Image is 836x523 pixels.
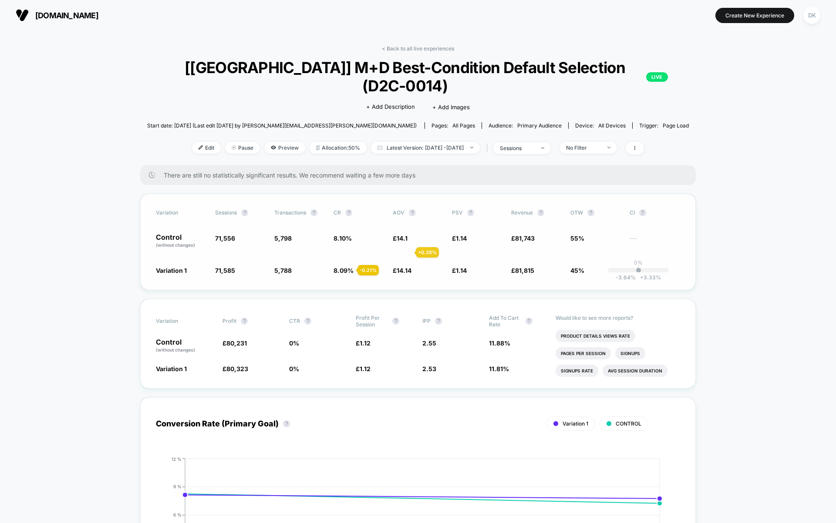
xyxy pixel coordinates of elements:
span: Variation [156,315,204,328]
span: £ [511,267,534,274]
img: Visually logo [16,9,29,22]
span: Add To Cart Rate [489,315,521,328]
span: Preview [264,142,305,154]
button: ? [241,318,248,325]
span: £ [511,235,535,242]
img: calendar [378,145,382,150]
span: + Add Description [366,103,415,111]
span: | [484,142,493,154]
span: Revenue [511,209,533,216]
span: Profit [222,318,236,324]
span: £ [452,267,467,274]
span: Pause [225,142,260,154]
button: DK [801,7,823,24]
span: 1.12 [360,365,371,372]
button: ? [345,209,352,216]
p: 0% [634,259,643,266]
img: end [232,145,236,150]
span: Variation 1 [156,267,187,274]
span: 8.10 % [334,235,352,242]
span: 14.1 [397,235,408,242]
span: Variation 1 [156,365,187,372]
span: --- [630,236,680,248]
a: < Back to all live experiences [382,45,454,52]
span: 80,323 [226,365,248,372]
span: 5,788 [274,267,292,274]
button: ? [587,209,594,216]
span: 8.09 % [334,267,354,274]
button: ? [241,209,248,216]
span: £ [393,267,411,274]
span: Start date: [DATE] (Last edit [DATE] by [PERSON_NAME][EMAIL_ADDRESS][PERSON_NAME][DOMAIN_NAME]) [147,122,417,129]
span: 0 % [289,365,299,372]
span: Edit [192,142,221,154]
div: Trigger: [639,122,689,129]
button: ? [409,209,416,216]
li: Pages Per Session [556,347,611,359]
img: end [541,147,544,149]
span: PSV [452,209,463,216]
span: all pages [452,122,475,129]
span: 45% [570,267,584,274]
button: ? [435,318,442,325]
span: OTW [570,209,618,216]
p: Control [156,339,214,353]
span: 55% [570,235,584,242]
li: Signups Rate [556,365,598,377]
span: 11.81 % [489,365,509,372]
span: [DOMAIN_NAME] [35,11,98,20]
div: No Filter [566,144,601,151]
p: Would like to see more reports? [556,315,680,321]
span: Device: [568,122,632,129]
p: | [637,266,639,272]
span: £ [356,365,371,372]
span: 81,743 [515,235,535,242]
span: Page Load [663,122,689,129]
button: ? [526,318,533,325]
p: LIVE [646,72,668,82]
li: Avg Session Duration [603,365,667,377]
button: ? [467,209,474,216]
tspan: 9 % [173,484,182,489]
span: 80,231 [226,339,247,347]
span: £ [393,235,408,242]
span: 1.14 [456,235,467,242]
button: ? [310,209,317,216]
div: Pages: [431,122,475,129]
span: £ [356,339,371,347]
span: 0 % [289,339,299,347]
div: DK [803,7,820,24]
span: all devices [598,122,626,129]
span: Primary Audience [517,122,562,129]
span: IPP [422,318,431,324]
tspan: 6 % [173,512,182,517]
span: Variation [156,209,204,216]
button: ? [537,209,544,216]
span: + Add Images [432,104,470,111]
button: [DOMAIN_NAME] [13,8,101,22]
span: 1.14 [456,267,467,274]
span: 14.14 [397,267,411,274]
button: ? [283,420,290,427]
span: CTR [289,318,300,324]
span: 71,556 [215,235,235,242]
button: ? [304,318,311,325]
span: £ [222,365,248,372]
div: sessions [500,145,535,151]
span: 2.53 [422,365,436,372]
span: £ [452,235,467,242]
img: end [607,147,610,148]
img: end [470,147,473,148]
span: (without changes) [156,347,195,352]
div: Audience: [489,122,562,129]
span: £ [222,339,247,347]
span: [[GEOGRAPHIC_DATA]] M+D Best-Condition Default Selection (D2C-0014) [168,58,668,95]
span: 1.12 [360,339,371,347]
div: - 0.21 % [357,265,379,275]
li: Product Details Views Rate [556,330,635,342]
span: + [640,274,644,281]
span: 2.55 [422,339,436,347]
span: There are still no statistically significant results. We recommend waiting a few more days [164,171,678,179]
span: 5,798 [274,235,292,242]
span: 11.88 % [489,339,510,347]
